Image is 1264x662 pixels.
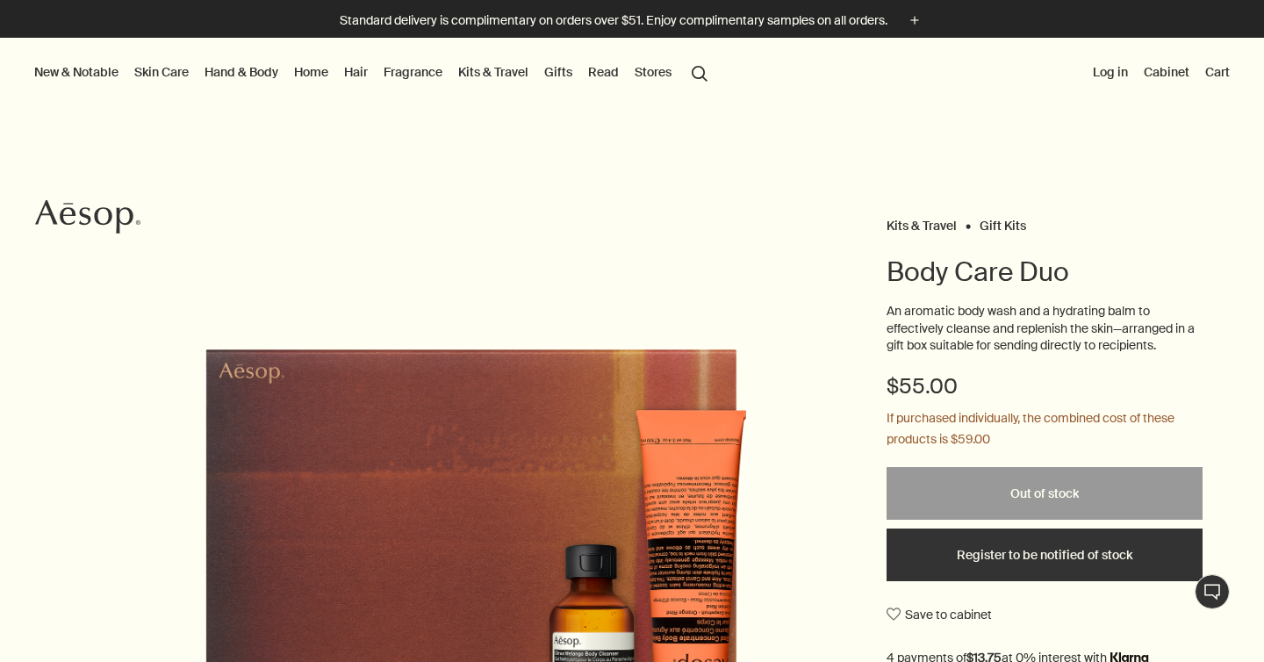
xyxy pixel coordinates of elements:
a: Home [291,61,332,83]
a: Skin Care [131,61,192,83]
a: Fragrance [380,61,446,83]
button: Live Assistance [1195,574,1230,609]
a: Kits & Travel [455,61,532,83]
nav: supplementary [1089,38,1233,108]
svg: Aesop [35,199,140,234]
p: An aromatic body wash and a hydrating balm to effectively cleanse and replenish the skin—arranged... [887,303,1203,355]
p: Standard delivery is complimentary on orders over $51. Enjoy complimentary samples on all orders. [340,11,887,30]
nav: primary [31,38,715,108]
a: Gifts [541,61,576,83]
button: Standard delivery is complimentary on orders over $51. Enjoy complimentary samples on all orders. [340,11,924,31]
h1: Body Care Duo [887,255,1203,290]
button: Log in [1089,61,1131,83]
button: Open search [684,55,715,89]
button: Register to be notified of stock [887,529,1203,581]
a: Hand & Body [201,61,282,83]
a: Kits & Travel [887,218,957,226]
button: Save to cabinet [887,599,992,630]
a: Aesop [31,195,145,243]
p: If purchased individually, the combined cost of these products is $59.00 [887,408,1203,450]
a: Gift Kits [980,218,1026,226]
button: Cart [1202,61,1233,83]
a: Read [585,61,622,83]
button: Out of stock - $55.00 [887,467,1203,520]
a: Cabinet [1140,61,1193,83]
button: Stores [631,61,675,83]
button: New & Notable [31,61,122,83]
span: $55.00 [887,372,958,400]
a: Hair [341,61,371,83]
